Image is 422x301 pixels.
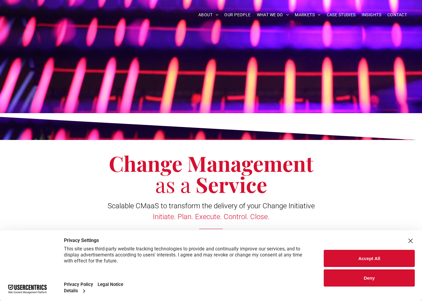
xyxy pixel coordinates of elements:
a: ABOUT [195,10,222,20]
a: CASE STUDIES [324,10,359,20]
a: INSIGHTS [359,10,384,20]
span: Initiate. Plan. Execute. Control. Close. [153,213,269,221]
a: OUR PEOPLE [221,10,254,20]
a: MARKETS [292,10,323,20]
span: as a [155,170,191,198]
a: CONTACT [384,10,410,20]
span: Service [196,170,267,198]
span: Change Management [109,149,313,177]
span: Scalable CMaaS to transform the delivery of your Change Initiative [108,202,315,210]
a: WHAT WE DO [254,10,292,20]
